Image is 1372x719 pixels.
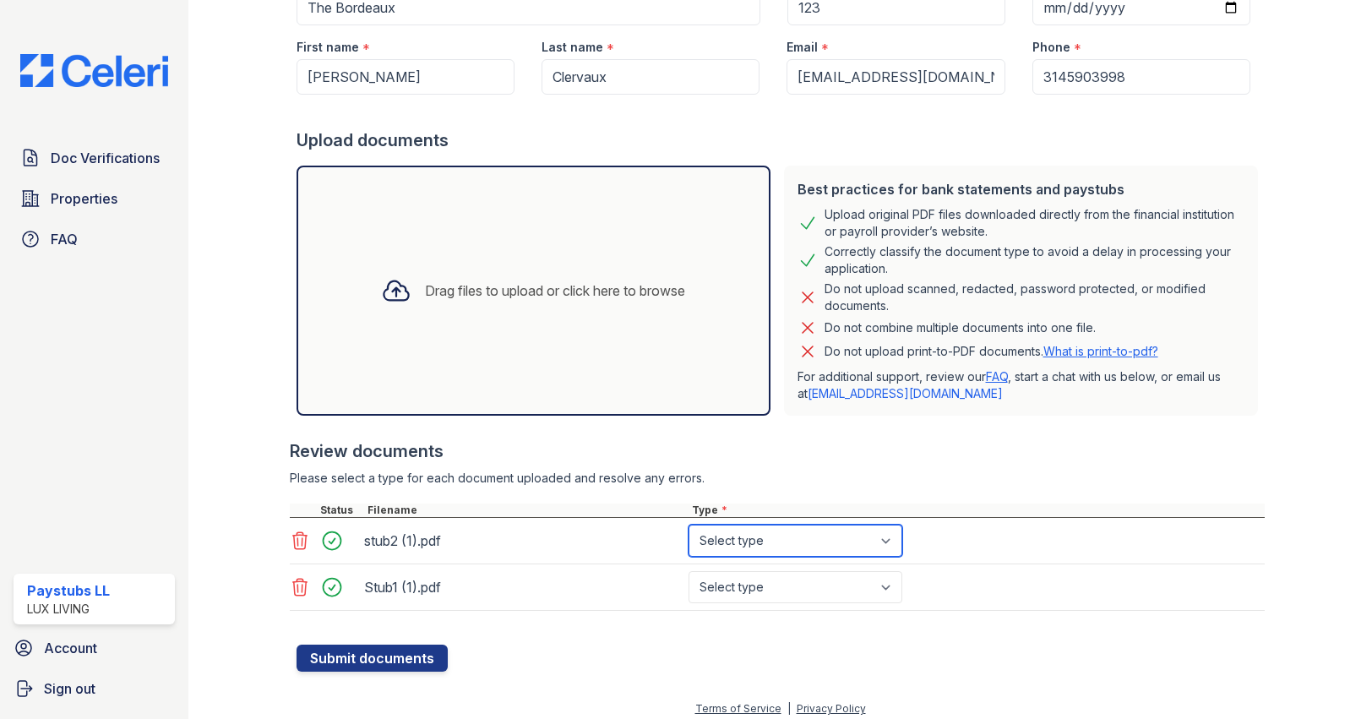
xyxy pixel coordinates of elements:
[14,222,175,256] a: FAQ
[7,631,182,665] a: Account
[787,39,818,56] label: Email
[798,179,1244,199] div: Best practices for bank statements and paystubs
[364,527,682,554] div: stub2 (1).pdf
[27,601,110,618] div: Lux Living
[27,580,110,601] div: Paystubs LL
[364,504,689,517] div: Filename
[689,504,1265,517] div: Type
[14,141,175,175] a: Doc Verifications
[7,54,182,87] img: CE_Logo_Blue-a8612792a0a2168367f1c8372b55b34899dd931a85d93a1a3d3e32e68fde9ad4.png
[825,243,1244,277] div: Correctly classify the document type to avoid a delay in processing your application.
[1043,344,1158,358] a: What is print-to-pdf?
[798,368,1244,402] p: For additional support, review our , start a chat with us below, or email us at
[1032,39,1070,56] label: Phone
[364,574,682,601] div: Stub1 (1).pdf
[14,182,175,215] a: Properties
[290,439,1265,463] div: Review documents
[297,645,448,672] button: Submit documents
[290,470,1265,487] div: Please select a type for each document uploaded and resolve any errors.
[297,39,359,56] label: First name
[44,678,95,699] span: Sign out
[425,281,685,301] div: Drag files to upload or click here to browse
[825,343,1158,360] p: Do not upload print-to-PDF documents.
[808,386,1003,400] a: [EMAIL_ADDRESS][DOMAIN_NAME]
[7,672,182,705] a: Sign out
[51,148,160,168] span: Doc Verifications
[695,702,781,715] a: Terms of Service
[542,39,603,56] label: Last name
[797,702,866,715] a: Privacy Policy
[986,369,1008,384] a: FAQ
[44,638,97,658] span: Account
[51,229,78,249] span: FAQ
[51,188,117,209] span: Properties
[825,318,1096,338] div: Do not combine multiple documents into one file.
[297,128,1265,152] div: Upload documents
[825,281,1244,314] div: Do not upload scanned, redacted, password protected, or modified documents.
[825,206,1244,240] div: Upload original PDF files downloaded directly from the financial institution or payroll provider’...
[787,702,791,715] div: |
[317,504,364,517] div: Status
